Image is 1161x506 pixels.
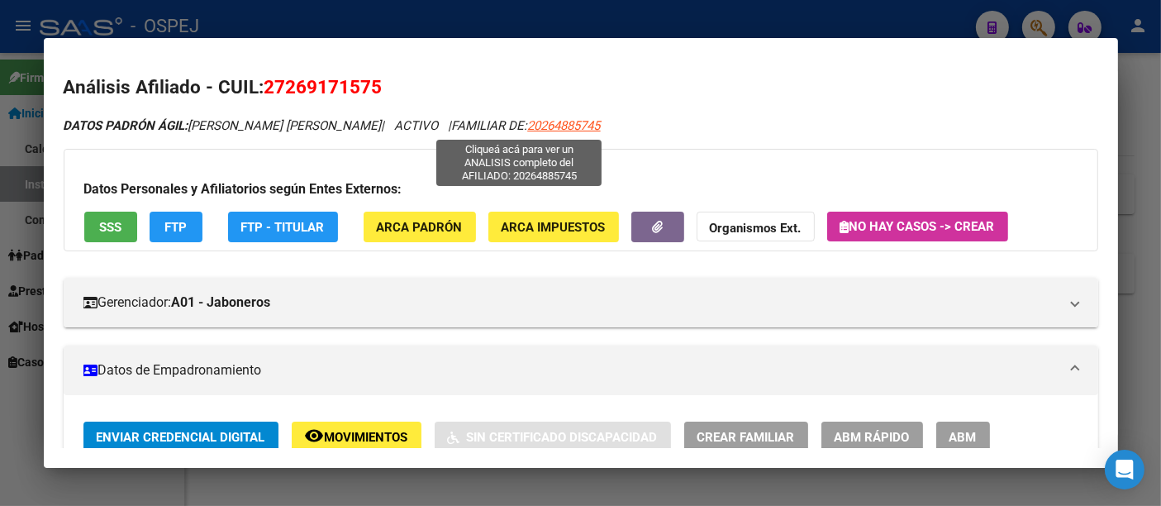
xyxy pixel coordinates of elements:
[827,212,1008,241] button: No hay casos -> Crear
[64,346,1098,395] mat-expansion-panel-header: Datos de Empadronamiento
[325,430,408,445] span: Movimientos
[83,360,1059,380] mat-panel-title: Datos de Empadronamiento
[835,430,910,445] span: ABM Rápido
[84,212,137,242] button: SSS
[64,278,1098,327] mat-expansion-panel-header: Gerenciador:A01 - Jaboneros
[64,118,601,133] i: | ACTIVO |
[150,212,202,242] button: FTP
[710,221,802,236] strong: Organismos Ext.
[97,430,265,445] span: Enviar Credencial Digital
[292,422,421,452] button: Movimientos
[435,422,671,452] button: Sin Certificado Discapacidad
[936,422,990,452] button: ABM
[64,74,1098,102] h2: Análisis Afiliado - CUIL:
[840,219,995,234] span: No hay casos -> Crear
[64,118,382,133] span: [PERSON_NAME] [PERSON_NAME]
[502,220,606,235] span: ARCA Impuestos
[1105,450,1144,489] div: Open Intercom Messenger
[488,212,619,242] button: ARCA Impuestos
[467,430,658,445] span: Sin Certificado Discapacidad
[821,422,923,452] button: ABM Rápido
[697,430,795,445] span: Crear Familiar
[84,179,1078,199] h3: Datos Personales y Afiliatorios según Entes Externos:
[949,430,977,445] span: ABM
[172,293,271,313] strong: A01 - Jaboneros
[64,118,188,133] strong: DATOS PADRÓN ÁGIL:
[264,76,383,98] span: 27269171575
[377,220,463,235] span: ARCA Padrón
[528,118,601,133] span: 20264885745
[241,220,325,235] span: FTP - Titular
[99,220,121,235] span: SSS
[164,220,187,235] span: FTP
[83,293,1059,313] mat-panel-title: Gerenciador:
[83,422,278,452] button: Enviar Credencial Digital
[305,426,325,446] mat-icon: remove_red_eye
[364,212,476,242] button: ARCA Padrón
[684,422,808,452] button: Crear Familiar
[452,118,601,133] span: FAMILIAR DE:
[228,212,338,242] button: FTP - Titular
[697,212,815,242] button: Organismos Ext.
